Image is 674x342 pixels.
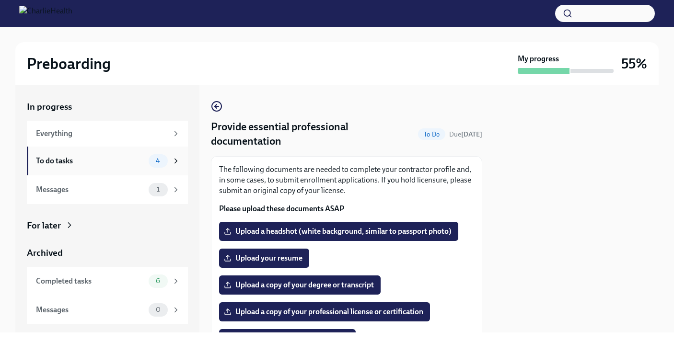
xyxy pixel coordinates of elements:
[219,275,381,295] label: Upload a copy of your degree or transcript
[27,219,61,232] div: For later
[621,55,647,72] h3: 55%
[36,305,145,315] div: Messages
[36,128,168,139] div: Everything
[226,253,302,263] span: Upload your resume
[219,204,344,213] strong: Please upload these documents ASAP
[36,156,145,166] div: To do tasks
[418,131,445,138] span: To Do
[461,130,482,138] strong: [DATE]
[150,277,166,285] span: 6
[36,184,145,195] div: Messages
[150,306,166,313] span: 0
[219,249,309,268] label: Upload your resume
[226,307,423,317] span: Upload a copy of your professional license or certification
[27,101,188,113] a: In progress
[226,280,374,290] span: Upload a copy of your degree or transcript
[150,157,166,164] span: 4
[449,130,482,139] span: August 20th, 2025 08:00
[151,186,165,193] span: 1
[27,175,188,204] a: Messages1
[27,121,188,147] a: Everything
[27,296,188,324] a: Messages0
[27,54,111,73] h2: Preboarding
[211,120,414,148] h4: Provide essential professional documentation
[219,222,458,241] label: Upload a headshot (white background, similar to passport photo)
[449,130,482,138] span: Due
[219,164,474,196] p: The following documents are needed to complete your contractor profile and, in some cases, to sub...
[36,276,145,286] div: Completed tasks
[19,6,72,21] img: CharlieHealth
[27,267,188,296] a: Completed tasks6
[27,147,188,175] a: To do tasks4
[518,54,559,64] strong: My progress
[219,302,430,321] label: Upload a copy of your professional license or certification
[27,247,188,259] a: Archived
[226,227,452,236] span: Upload a headshot (white background, similar to passport photo)
[27,219,188,232] a: For later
